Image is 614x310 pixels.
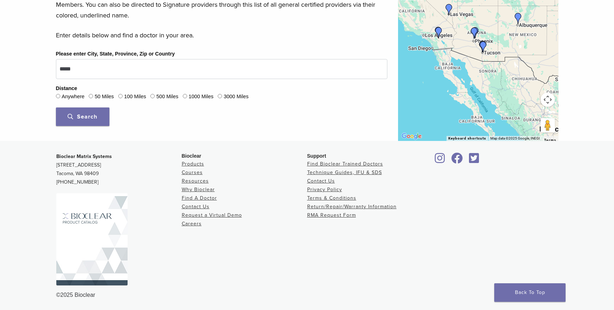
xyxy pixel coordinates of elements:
[469,27,480,39] div: Dr. Greg Libby
[400,132,423,141] a: Open this area in Google Maps (opens a new window)
[182,161,204,167] a: Products
[433,157,448,164] a: Bioclear
[182,169,203,175] a: Courses
[433,27,444,38] div: Dr. Assal Aslani
[56,50,175,58] label: Please enter City, State, Province, Zip or Country
[541,118,555,132] button: Drag Pegman onto the map to open Street View
[307,169,382,175] a: Technique Guides, IFU & SDS
[477,41,488,52] div: Dr. Sara Garcia
[182,178,209,184] a: Resources
[182,153,201,159] span: Bioclear
[95,93,114,101] label: 50 Miles
[62,93,84,101] label: Anywhere
[182,204,210,210] a: Contact Us
[433,27,444,38] div: Dr. Rod Strober
[467,157,482,164] a: Bioclear
[478,41,489,53] div: DR. Brian Mitchell
[307,153,326,159] span: Support
[307,212,356,218] a: RMA Request Form
[490,136,540,140] span: Map data ©2025 Google, INEGI
[189,93,213,101] label: 1000 Miles
[448,136,486,141] button: Keyboard shortcuts
[541,93,555,107] button: Map camera controls
[56,291,558,299] div: ©2025 Bioclear
[544,138,556,142] a: Terms (opens in new tab)
[307,178,335,184] a: Contact Us
[400,132,423,141] img: Google
[56,152,182,186] p: [STREET_ADDRESS] Tacoma, WA 98409 [PHONE_NUMBER]
[443,4,455,15] div: Dr. Han-Tae Choi
[56,107,109,126] button: Search
[68,113,97,120] span: Search
[182,212,242,218] a: Request a Virtual Demo
[307,195,356,201] a: Terms & Conditions
[56,30,387,41] p: Enter details below and find a doctor in your area.
[478,41,489,52] div: Dr. Lenny Arias
[56,193,128,285] img: Bioclear
[124,93,146,101] label: 100 Miles
[182,221,202,227] a: Careers
[470,27,481,38] div: Dr. Sara Vizcarra
[307,161,383,167] a: Find Bioclear Trained Doctors
[449,157,465,164] a: Bioclear
[512,13,524,24] div: Dr. Chelsea Gonzales & Jeniffer Segura EFDA
[224,93,249,101] label: 3000 Miles
[307,186,342,193] a: Privacy Policy
[56,153,112,159] strong: Bioclear Matrix Systems
[182,195,217,201] a: Find A Doctor
[494,283,566,302] a: Back To Top
[307,204,397,210] a: Return/Repair/Warranty Information
[156,93,179,101] label: 500 Miles
[56,85,77,93] legend: Distance
[182,186,215,193] a: Why Bioclear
